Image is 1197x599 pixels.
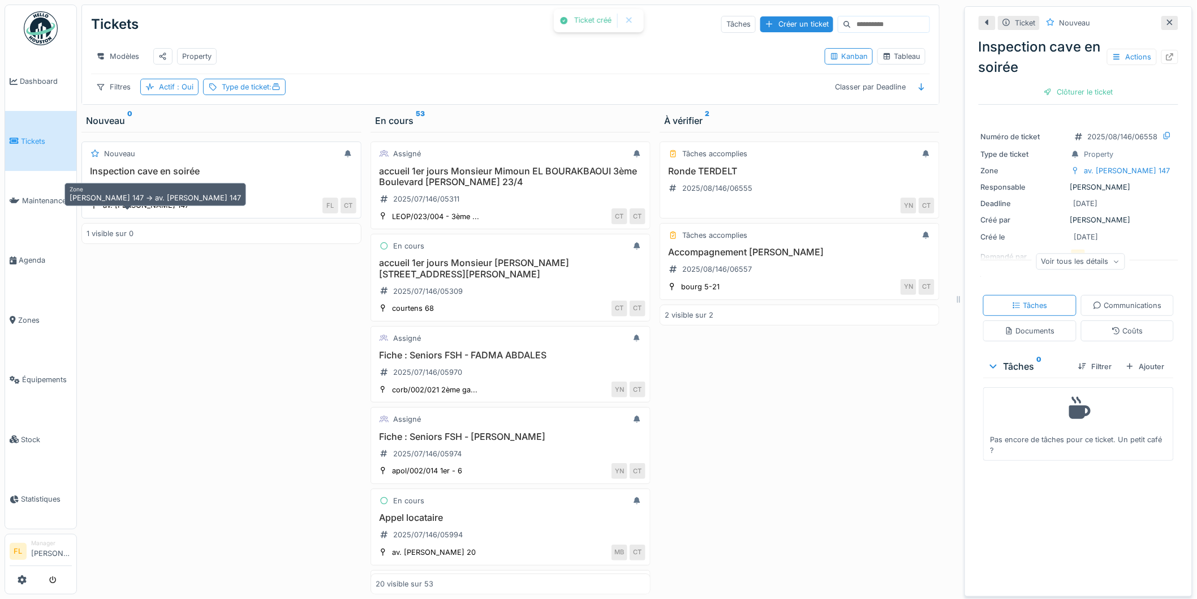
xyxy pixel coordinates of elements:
div: 20 visible sur 53 [376,579,433,589]
div: En cours [375,114,646,127]
div: Filtres [91,79,136,95]
div: 2025/07/146/05970 [393,367,462,378]
h3: accueil 1er jours Monsieur Mimoun EL BOURAKBAOUI 3ème Boulevard [PERSON_NAME] 23/4 [376,166,645,187]
div: av. [PERSON_NAME] 20 [392,547,476,558]
div: [PERSON_NAME] 147 -> av. [PERSON_NAME] 147 [64,183,246,206]
span: Dashboard [20,76,72,87]
h6: Zone [70,186,241,192]
h3: Appel locataire [376,512,645,523]
div: Nouveau [86,114,357,127]
div: YN [901,279,916,295]
div: 2025/08/146/06557 [682,264,752,275]
div: [DATE] [1074,232,1099,242]
div: Créer un ticket [760,16,833,32]
span: Stock [21,434,72,445]
div: 2025/07/146/05309 [393,286,463,297]
div: Nouveau [1060,18,1091,28]
span: : Oui [175,83,193,91]
div: [PERSON_NAME] [981,215,1176,225]
div: CT [630,301,645,316]
div: 2025/07/146/05994 [393,529,463,540]
h3: accueil 1er jours Monsieur [PERSON_NAME] [STREET_ADDRESS][PERSON_NAME] [376,258,645,279]
div: À vérifier [664,114,935,127]
div: Ajouter [1121,359,1169,374]
div: MB [612,545,627,561]
div: [PERSON_NAME] [981,182,1176,192]
sup: 0 [127,114,132,127]
span: Agenda [19,255,72,266]
div: Property [182,51,212,62]
div: Tâches accomplies [682,230,747,241]
div: 2025/07/146/05974 [393,448,462,459]
h3: Accompagnement [PERSON_NAME] [665,247,935,258]
div: Pas encore de tâches pour ce ticket. Un petit café ? [991,392,1166,456]
img: Badge_color-CXgf-gQk.svg [24,11,58,45]
div: Ticket [1015,18,1036,28]
div: Inspection cave en soirée [979,37,1178,78]
div: CT [612,208,627,224]
div: CT [630,463,645,479]
span: Équipements [22,374,72,385]
div: Nouveau [104,148,135,159]
div: CT [630,545,645,561]
div: YN [901,198,916,213]
div: Manager [31,539,72,547]
span: Maintenance [22,195,72,206]
div: Documents [1005,326,1055,336]
div: Kanban [830,51,868,62]
h3: Fiche : Seniors FSH - [PERSON_NAME] [376,431,645,442]
div: Type de ticket [981,149,1066,160]
div: Communications [1093,300,1162,311]
div: 2025/08/146/06558 [1088,131,1158,142]
div: CT [630,208,645,224]
div: Tâches [988,360,1069,373]
div: CT [919,198,935,213]
div: Numéro de ticket [981,131,1066,142]
div: Responsable [981,182,1066,192]
div: Tâches [721,16,756,32]
div: YN [612,382,627,397]
div: [DATE] [1074,198,1098,209]
div: Tickets [91,10,139,39]
div: YN [612,463,627,479]
div: CT [612,301,627,316]
div: Ticket créé [574,16,612,25]
span: Statistiques [21,494,72,504]
div: Clôturer le ticket [1039,84,1118,100]
a: Équipements [5,350,76,409]
a: Stock [5,409,76,469]
a: Zones [5,290,76,350]
div: CT [630,382,645,397]
div: En cours [393,241,424,251]
span: : [269,83,281,91]
div: FL [322,198,338,213]
a: Statistiques [5,469,76,529]
h3: Inspection cave en soirée [87,166,356,177]
div: Actif [159,82,193,92]
span: Zones [18,315,72,326]
a: Maintenance [5,171,76,230]
li: FL [10,543,27,560]
div: 2025/08/146/06555 [682,183,752,194]
span: Tickets [21,136,72,147]
div: 2 visible sur 2 [665,310,713,320]
div: Coûts [1112,326,1143,336]
div: Deadline [981,198,1066,209]
a: FL Manager[PERSON_NAME] [10,539,72,566]
h3: Fiche : Seniors FSH - FADMA ABDALES [376,350,645,361]
h3: Ronde TERDELT [665,166,935,177]
div: En cours [393,495,424,506]
div: Créé par [981,215,1066,225]
div: Assigné [393,414,421,425]
div: CT [341,198,356,213]
div: Tâches accomplies [682,148,747,159]
div: Voir tous les détails [1036,253,1125,269]
a: Tickets [5,111,76,170]
div: Classer par Deadline [830,79,911,95]
a: Agenda [5,230,76,290]
div: Property [1084,149,1114,160]
div: Type de ticket [222,82,281,92]
div: courtens 68 [392,303,434,314]
div: bourg 5-21 [681,281,720,292]
div: apol/002/014 1er - 6 [392,465,462,476]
